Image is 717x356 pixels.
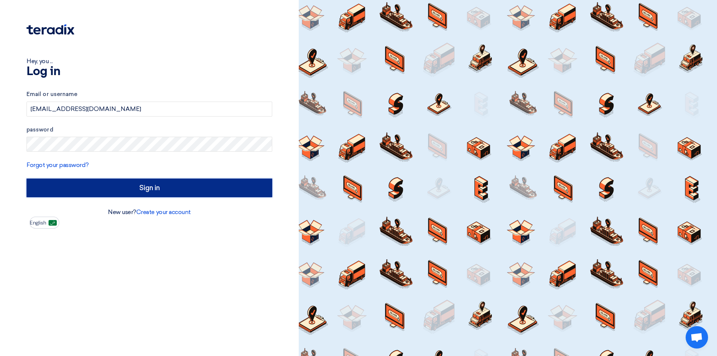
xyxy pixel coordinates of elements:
[136,208,191,216] a: Create your account
[27,66,60,78] font: Log in
[27,58,53,65] font: Hey, you ...
[27,126,53,133] font: password
[30,220,46,226] font: English
[30,217,59,229] button: English
[686,326,708,349] div: Open chat
[27,179,272,197] input: Sign in
[27,161,89,168] a: Forgot your password?
[27,24,74,35] img: Teradix logo
[27,91,77,97] font: Email or username
[27,102,272,117] input: Enter your business email or username
[108,208,136,216] font: New user?
[49,220,57,226] img: ar-AR.png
